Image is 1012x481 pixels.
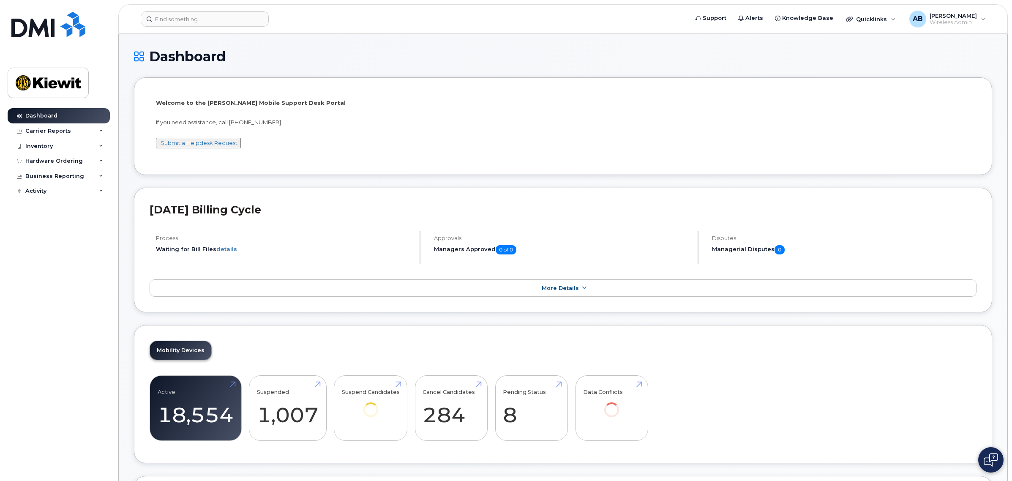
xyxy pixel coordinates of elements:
span: 0 of 0 [496,245,516,254]
a: Mobility Devices [150,341,211,360]
h4: Process [156,235,412,241]
img: Open chat [984,453,998,467]
h5: Managerial Disputes [712,245,977,254]
h2: [DATE] Billing Cycle [150,203,977,216]
li: Waiting for Bill Files [156,245,412,253]
span: More Details [542,285,579,291]
a: Active 18,554 [158,380,234,436]
a: Cancel Candidates 284 [423,380,480,436]
p: If you need assistance, call [PHONE_NUMBER] [156,118,970,126]
button: Submit a Helpdesk Request [156,138,241,148]
p: Welcome to the [PERSON_NAME] Mobile Support Desk Portal [156,99,970,107]
h1: Dashboard [134,49,992,64]
span: 0 [775,245,785,254]
h4: Disputes [712,235,977,241]
a: Pending Status 8 [503,380,560,436]
a: Suspended 1,007 [257,380,319,436]
a: details [216,246,237,252]
a: Data Conflicts [583,380,640,429]
a: Suspend Candidates [342,380,400,429]
a: Submit a Helpdesk Request [161,139,237,146]
h4: Approvals [434,235,690,241]
h5: Managers Approved [434,245,690,254]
